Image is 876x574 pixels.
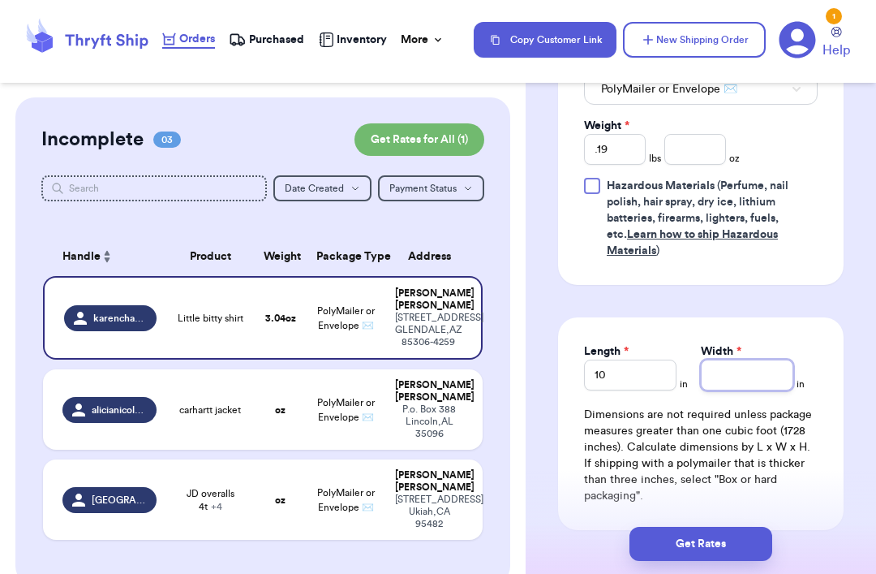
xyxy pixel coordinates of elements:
[179,31,215,47] span: Orders
[229,32,304,48] a: Purchased
[319,32,387,48] a: Inventory
[584,74,818,105] button: PolyMailer or Envelope ✉️
[92,404,147,416] span: alicianicolemariea
[176,487,244,513] span: JD overalls 4t
[93,312,147,325] span: karenchavez
[584,455,818,504] p: If shipping with a polymailer that is thicker than three inches, select "Box or hard packaging".
[166,237,254,276] th: Product
[317,306,375,330] span: PolyMailer or Envelope ✉️
[153,132,181,148] span: 03
[317,398,375,422] span: PolyMailer or Envelope ✉️
[378,175,484,201] button: Payment Status
[822,41,850,60] span: Help
[275,495,286,505] strong: oz
[92,494,147,507] span: [GEOGRAPHIC_DATA]
[629,527,772,561] button: Get Rates
[729,152,740,165] span: oz
[822,27,850,60] a: Help
[275,405,286,415] strong: oz
[401,32,444,48] div: More
[607,180,715,192] span: Hazardous Materials
[797,378,805,391] span: in
[385,237,482,276] th: Address
[273,175,371,201] button: Date Created
[307,237,385,276] th: Package Type
[62,248,101,265] span: Handle
[623,22,766,58] button: New Shipping Order
[395,404,462,440] div: P.o. Box 388 Lincoln , AL 35096
[601,81,737,97] span: PolyMailer or Envelope ✉️
[337,32,387,48] span: Inventory
[317,488,375,512] span: PolyMailer or Envelope ✉️
[162,31,215,49] a: Orders
[779,21,816,58] a: 1
[584,407,818,504] div: Dimensions are not required unless package measures greater than one cubic foot (1728 inches). Ca...
[701,343,741,360] label: Width
[826,8,842,24] div: 1
[254,237,307,276] th: Weight
[354,123,484,156] button: Get Rates for All (1)
[41,127,144,153] h2: Incomplete
[285,183,344,193] span: Date Created
[649,152,661,165] span: lbs
[607,180,788,257] span: (Perfume, nail polish, hair spray, dry ice, lithium batteries, firearms, lighters, fuels, etc. )
[584,343,629,360] label: Length
[584,118,629,134] label: Weight
[607,229,778,257] a: Learn how to ship Hazardous Materials
[395,312,461,348] div: [STREET_ADDRESS] GLENDALE , AZ 85306-4259
[179,404,241,416] span: carhartt jacket
[41,175,266,201] input: Search
[265,313,296,323] strong: 3.04 oz
[389,183,457,193] span: Payment Status
[395,494,462,530] div: [STREET_ADDRESS] Ukiah , CA 95482
[211,502,222,511] span: + 4
[680,378,688,391] span: in
[395,287,461,312] div: [PERSON_NAME] [PERSON_NAME]
[395,379,462,404] div: [PERSON_NAME] [PERSON_NAME]
[395,469,462,494] div: [PERSON_NAME] [PERSON_NAME]
[178,312,243,325] span: Little bitty shirt
[249,32,304,48] span: Purchased
[101,247,114,266] button: Sort ascending
[474,22,616,58] button: Copy Customer Link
